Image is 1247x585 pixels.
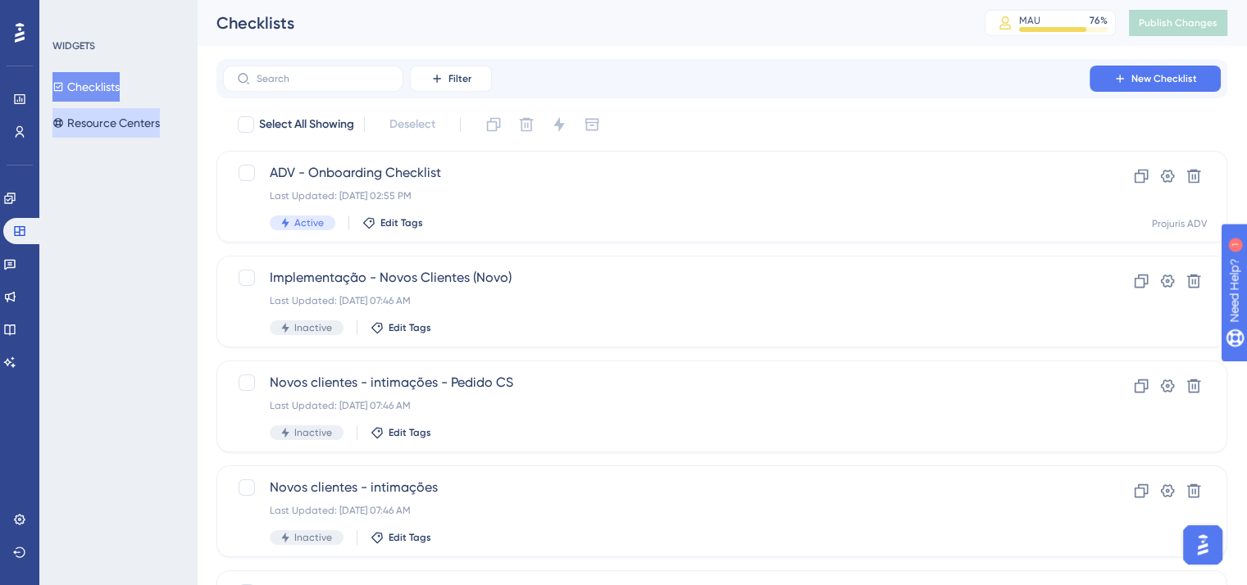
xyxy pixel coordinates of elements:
button: New Checklist [1090,66,1221,92]
span: Inactive [294,531,332,544]
div: Projuris ADV [1152,217,1207,230]
div: 76 % [1090,14,1108,27]
button: Edit Tags [371,531,431,544]
input: Search [257,73,389,84]
button: Edit Tags [362,216,423,229]
button: Resource Centers [52,108,160,138]
div: 1 [114,8,119,21]
div: WIDGETS [52,39,95,52]
span: Novos clientes - intimações [270,478,1043,497]
button: Filter [410,66,492,92]
div: MAU [1019,14,1040,27]
button: Checklists [52,72,120,102]
span: Filter [448,72,471,85]
span: Inactive [294,321,332,334]
button: Publish Changes [1129,10,1227,36]
span: Deselect [389,115,435,134]
iframe: UserGuiding AI Assistant Launcher [1178,520,1227,569]
span: ADV - Onboarding Checklist [270,163,1043,183]
button: Edit Tags [371,321,431,334]
span: Inactive [294,426,332,439]
span: Edit Tags [380,216,423,229]
span: Active [294,216,324,229]
button: Deselect [375,110,450,139]
button: Edit Tags [371,426,431,439]
span: Edit Tags [389,426,431,439]
div: Last Updated: [DATE] 07:46 AM [270,504,1043,517]
span: New Checklist [1131,72,1197,85]
span: Edit Tags [389,321,431,334]
span: Implementação - Novos Clientes (Novo) [270,268,1043,288]
span: Select All Showing [259,115,354,134]
span: Novos clientes - intimações - Pedido CS [270,373,1043,392]
div: Last Updated: [DATE] 02:55 PM [270,189,1043,202]
span: Publish Changes [1139,16,1217,29]
span: Edit Tags [389,531,431,544]
div: Last Updated: [DATE] 07:46 AM [270,399,1043,412]
div: Checklists [216,11,944,34]
div: Last Updated: [DATE] 07:46 AM [270,294,1043,307]
span: Need Help? [39,4,102,24]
